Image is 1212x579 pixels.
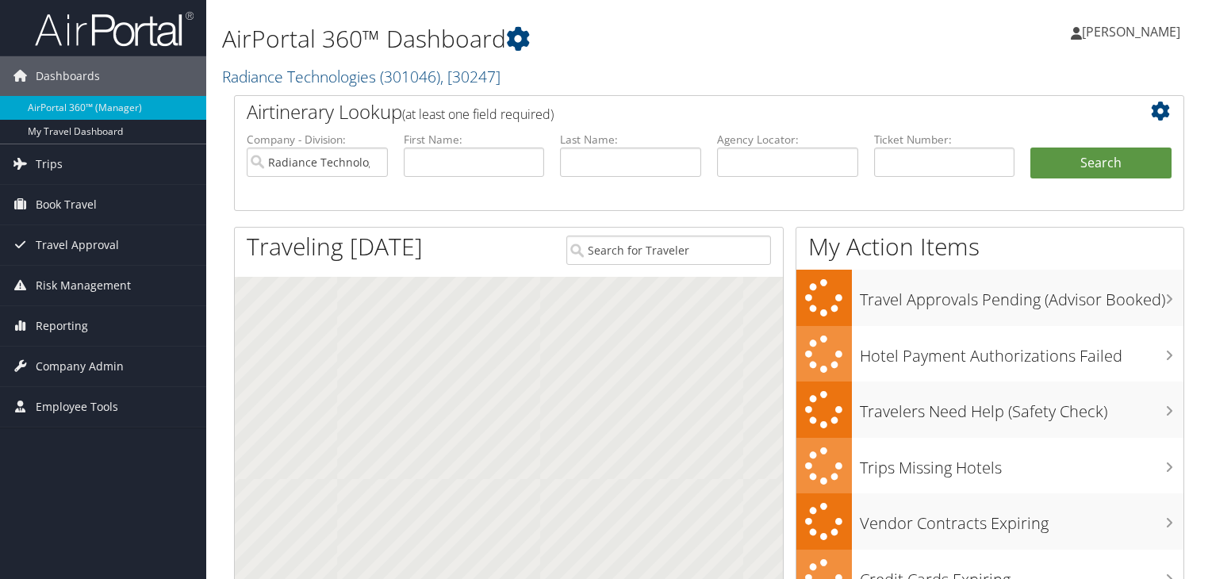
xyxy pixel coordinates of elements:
[860,504,1183,535] h3: Vendor Contracts Expiring
[717,132,858,148] label: Agency Locator:
[35,10,194,48] img: airportal-logo.png
[1082,23,1180,40] span: [PERSON_NAME]
[566,236,771,265] input: Search for Traveler
[796,270,1183,326] a: Travel Approvals Pending (Advisor Booked)
[36,56,100,96] span: Dashboards
[796,382,1183,438] a: Travelers Need Help (Safety Check)
[860,449,1183,479] h3: Trips Missing Hotels
[1030,148,1172,179] button: Search
[36,185,97,224] span: Book Travel
[247,98,1092,125] h2: Airtinerary Lookup
[796,326,1183,382] a: Hotel Payment Authorizations Failed
[36,266,131,305] span: Risk Management
[796,493,1183,550] a: Vendor Contracts Expiring
[796,438,1183,494] a: Trips Missing Hotels
[36,225,119,265] span: Travel Approval
[1071,8,1196,56] a: [PERSON_NAME]
[560,132,701,148] label: Last Name:
[36,347,124,386] span: Company Admin
[796,230,1183,263] h1: My Action Items
[860,337,1183,367] h3: Hotel Payment Authorizations Failed
[380,66,440,87] span: ( 301046 )
[874,132,1015,148] label: Ticket Number:
[36,387,118,427] span: Employee Tools
[36,144,63,184] span: Trips
[860,281,1183,311] h3: Travel Approvals Pending (Advisor Booked)
[860,393,1183,423] h3: Travelers Need Help (Safety Check)
[440,66,501,87] span: , [ 30247 ]
[36,306,88,346] span: Reporting
[404,132,545,148] label: First Name:
[247,132,388,148] label: Company - Division:
[222,22,872,56] h1: AirPortal 360™ Dashboard
[402,105,554,123] span: (at least one field required)
[247,230,423,263] h1: Traveling [DATE]
[222,66,501,87] a: Radiance Technologies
